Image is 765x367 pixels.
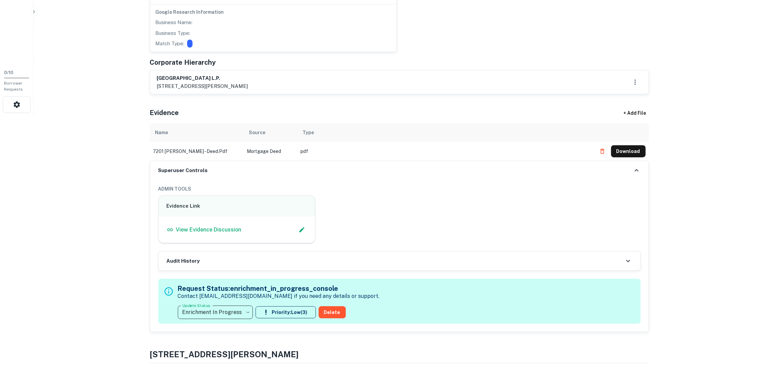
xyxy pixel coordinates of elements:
p: [STREET_ADDRESS][PERSON_NAME] [157,82,248,90]
div: Name [155,128,168,137]
span: 0 / 10 [4,70,13,75]
span: Borrower Requests [4,81,23,92]
div: Source [249,128,266,137]
td: 7201 [PERSON_NAME] - deed.pdf [150,142,244,161]
button: Priority:Low(3) [256,306,316,318]
h5: Request Status: enrichment_in_progress_console [178,283,380,294]
th: Source [244,123,297,142]
label: Update Status [182,303,210,308]
h4: [STREET_ADDRESS][PERSON_NAME] [150,348,649,360]
div: Type [303,128,314,137]
h6: Evidence Link [167,202,307,210]
h6: Google Research Information [156,8,391,16]
button: Edit Slack Link [297,225,307,235]
p: Business Name: [156,18,193,27]
a: View Evidence Discussion [167,226,241,234]
div: Enrichment In Progress [178,303,253,322]
h6: Superuser Controls [158,167,208,174]
div: + Add File [611,107,658,119]
button: Download [611,145,646,157]
h5: Evidence [150,108,179,118]
td: pdf [297,142,593,161]
h6: [GEOGRAPHIC_DATA] l.p. [157,74,248,82]
h5: Corporate Hierarchy [150,57,216,67]
p: Contact [EMAIL_ADDRESS][DOMAIN_NAME] if you need any details or support. [178,292,380,300]
iframe: Chat Widget [731,313,765,346]
button: Delete file [596,146,608,157]
th: Name [150,123,244,142]
div: scrollable content [150,123,649,161]
p: Match Type: [156,40,184,48]
h6: ADMIN TOOLS [158,185,641,193]
td: Mortgage Deed [244,142,297,161]
h6: Audit History [167,257,200,265]
button: Delete [319,306,346,318]
p: Business Type: [156,29,190,37]
th: Type [297,123,593,142]
p: View Evidence Discussion [176,226,241,234]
